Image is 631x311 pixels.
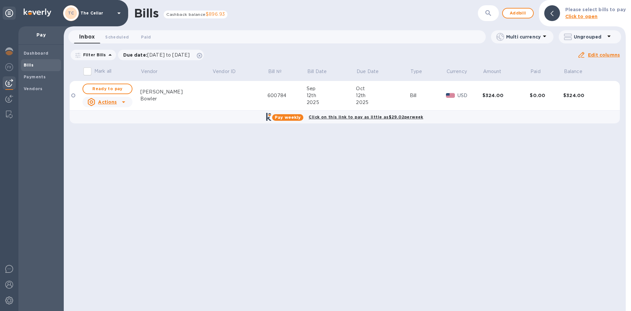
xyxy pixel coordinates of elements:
[5,63,13,71] img: Foreign exchange
[307,85,356,92] div: Sep
[410,68,431,75] span: Type
[140,95,212,102] div: Bowler
[98,99,117,105] u: Actions
[447,68,467,75] p: Currency
[206,12,225,17] span: $896.93
[356,85,410,92] div: Oct
[357,68,379,75] p: Due Date
[268,68,282,75] p: Bill №
[482,92,530,99] div: $324.00
[457,92,482,99] p: USD
[565,7,626,12] b: Please select bills to pay
[24,32,58,38] p: Pay
[275,115,301,120] b: Pay weekly
[588,52,620,58] u: Edit columns
[564,68,591,75] span: Balance
[88,85,127,93] span: Ready to pay
[574,34,605,40] p: Ungrouped
[24,51,49,56] b: Dashboard
[24,9,51,16] img: Logo
[118,50,204,60] div: Due date:[DATE] to [DATE]
[356,92,410,99] div: 12th
[82,84,132,94] button: Ready to pay
[134,6,158,20] h1: Bills
[141,68,166,75] span: Vendor
[410,68,422,75] p: Type
[81,52,106,58] p: Filter Bills
[68,11,74,15] b: TC
[213,68,244,75] span: Vendor ID
[123,52,193,58] p: Due date :
[502,8,534,18] button: Addbill
[141,68,158,75] p: Vendor
[81,11,113,15] p: The Cellar
[530,68,541,75] p: Paid
[565,14,598,19] b: Click to open
[506,34,541,40] p: Multi currency
[3,7,16,20] div: Unpin categories
[166,12,205,17] span: Cashback balance
[147,52,190,58] span: [DATE] to [DATE]
[483,68,510,75] span: Amount
[307,68,327,75] p: Bill Date
[24,63,34,67] b: Bills
[446,93,455,98] img: USD
[141,34,151,40] span: Paid
[564,68,582,75] p: Balance
[268,92,307,99] div: 600784
[530,68,549,75] span: Paid
[307,99,356,106] div: 2025
[508,9,528,17] span: Add bill
[563,92,611,99] div: $324.00
[530,92,563,99] div: $0.00
[356,99,410,106] div: 2025
[105,34,129,40] span: Scheduled
[357,68,387,75] span: Due Date
[483,68,502,75] p: Amount
[268,68,290,75] span: Bill №
[24,74,46,79] b: Payments
[24,86,43,91] b: Vendors
[140,89,212,95] div: [PERSON_NAME]
[213,68,236,75] p: Vendor ID
[410,92,446,99] div: Bill
[79,32,95,41] span: Inbox
[307,68,335,75] span: Bill Date
[307,92,356,99] div: 12th
[94,68,111,75] p: Mark all
[309,115,423,119] b: Click on this link to pay as little as $29.02 per week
